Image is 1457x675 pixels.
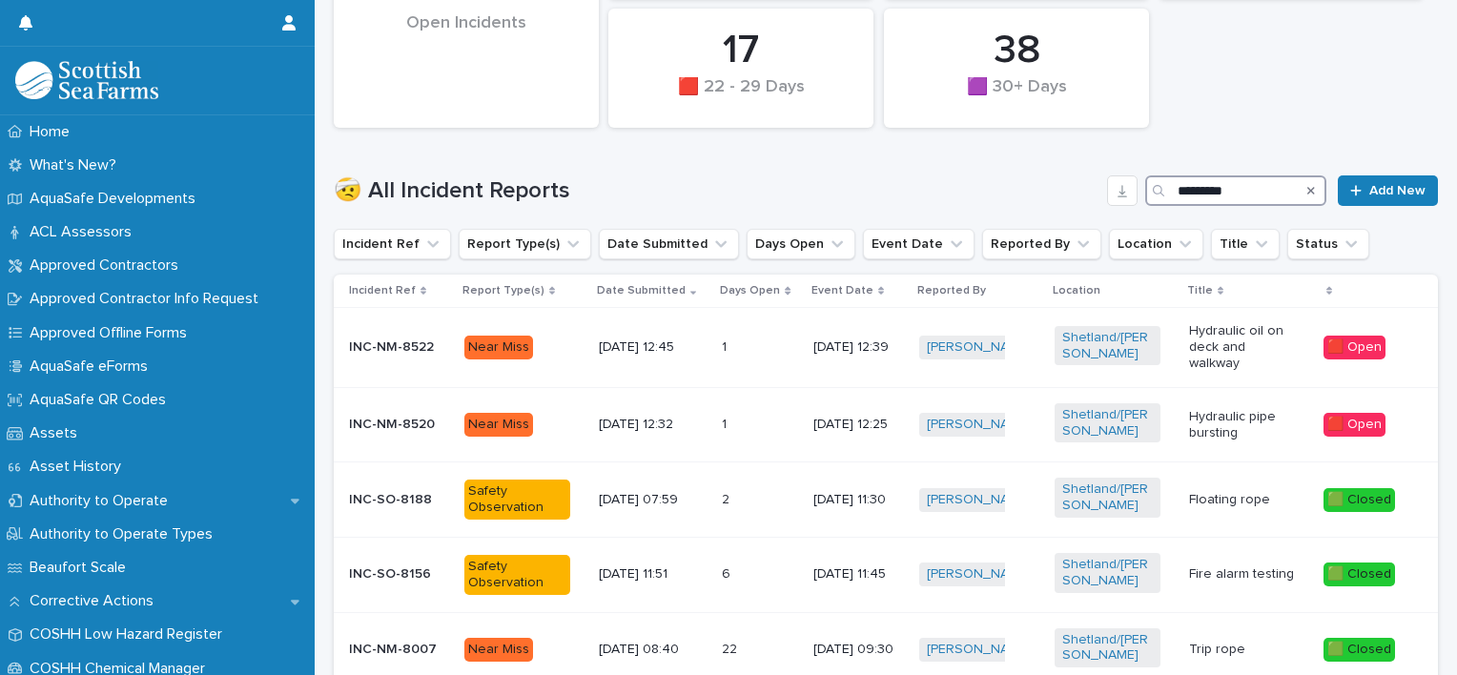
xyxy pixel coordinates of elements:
p: AquaSafe QR Codes [22,391,181,409]
p: Title [1187,280,1213,301]
button: Location [1109,229,1203,259]
p: 6 [722,562,734,583]
a: Shetland/[PERSON_NAME] [1062,632,1153,665]
tr: INC-NM-8520Near Miss[DATE] 12:3211 [DATE] 12:25[PERSON_NAME] Shetland/[PERSON_NAME] Hydraulic pip... [334,387,1438,462]
img: bPIBxiqnSb2ggTQWdOVV [15,61,158,99]
p: AquaSafe Developments [22,190,211,208]
p: Home [22,123,85,141]
div: 🟥 Open [1324,413,1385,437]
p: Days Open [720,280,780,301]
a: [PERSON_NAME] [927,492,1031,508]
p: [DATE] 11:45 [813,566,904,583]
a: [PERSON_NAME] [927,642,1031,658]
p: [DATE] 07:59 [599,492,705,508]
p: Approved Offline Forms [22,324,202,342]
div: Near Miss [464,336,533,359]
p: Approved Contractor Info Request [22,290,274,308]
p: Hydraulic pipe bursting [1189,409,1295,441]
button: Report Type(s) [459,229,591,259]
tr: INC-SO-8188Safety Observation[DATE] 07:5922 [DATE] 11:30[PERSON_NAME] Shetland/[PERSON_NAME] Floa... [334,462,1438,538]
div: Safety Observation [464,555,570,595]
a: Shetland/[PERSON_NAME] [1062,330,1153,362]
p: [DATE] 09:30 [813,642,904,658]
p: Date Submitted [597,280,686,301]
p: [DATE] 08:40 [599,642,705,658]
button: Days Open [747,229,855,259]
span: Add New [1369,184,1426,197]
a: [PERSON_NAME] [927,566,1031,583]
button: Date Submitted [599,229,739,259]
p: Incident Ref [349,280,416,301]
p: 1 [722,336,730,356]
p: INC-NM-8522 [349,339,449,356]
p: Event Date [811,280,873,301]
h1: 🤕 All Incident Reports [334,177,1099,205]
div: 38 [916,27,1117,74]
p: [DATE] 12:45 [599,339,705,356]
p: [DATE] 12:25 [813,417,904,433]
button: Event Date [863,229,975,259]
p: ACL Assessors [22,223,147,241]
tr: INC-NM-8522Near Miss[DATE] 12:4511 [DATE] 12:39[PERSON_NAME] Shetland/[PERSON_NAME] Hydraulic oil... [334,308,1438,387]
button: Incident Ref [334,229,451,259]
p: Fire alarm testing [1189,566,1295,583]
p: [DATE] 12:32 [599,417,705,433]
p: [DATE] 12:39 [813,339,904,356]
div: 🟥 Open [1324,336,1385,359]
p: INC-SO-8156 [349,566,449,583]
p: Hydraulic oil on deck and walkway [1189,323,1295,371]
p: Assets [22,424,92,442]
p: INC-SO-8188 [349,492,449,508]
div: 🟥 22 - 29 Days [641,77,841,117]
p: Authority to Operate Types [22,525,228,543]
div: Open Incidents [366,13,566,73]
div: Near Miss [464,638,533,662]
div: 🟩 Closed [1324,488,1395,512]
p: Floating rope [1189,492,1295,508]
p: Beaufort Scale [22,559,141,577]
a: Add New [1338,175,1438,206]
p: Trip rope [1189,642,1295,658]
tr: INC-SO-8156Safety Observation[DATE] 11:5166 [DATE] 11:45[PERSON_NAME] Shetland/[PERSON_NAME] Fire... [334,537,1438,612]
p: 22 [722,638,741,658]
p: AquaSafe eForms [22,358,163,376]
button: Title [1211,229,1280,259]
input: Search [1145,175,1326,206]
div: 🟩 Closed [1324,562,1395,586]
p: Location [1053,280,1100,301]
p: INC-NM-8520 [349,417,449,433]
div: Safety Observation [464,480,570,520]
div: 🟪 30+ Days [916,77,1117,117]
p: What's New? [22,156,132,174]
p: INC-NM-8007 [349,642,449,658]
p: 1 [722,413,730,433]
a: Shetland/[PERSON_NAME] [1062,407,1153,440]
p: Asset History [22,458,136,476]
div: Near Miss [464,413,533,437]
p: Authority to Operate [22,492,183,510]
button: Reported By [982,229,1101,259]
p: [DATE] 11:51 [599,566,705,583]
a: Shetland/[PERSON_NAME] [1062,481,1153,514]
p: Corrective Actions [22,592,169,610]
p: Report Type(s) [462,280,544,301]
div: 17 [641,27,841,74]
p: 2 [722,488,733,508]
p: Approved Contractors [22,256,194,275]
a: [PERSON_NAME] [927,339,1031,356]
p: [DATE] 11:30 [813,492,904,508]
a: [PERSON_NAME] [927,417,1031,433]
p: COSHH Low Hazard Register [22,625,237,644]
p: Reported By [917,280,986,301]
button: Status [1287,229,1369,259]
a: Shetland/[PERSON_NAME] [1062,557,1153,589]
div: 🟩 Closed [1324,638,1395,662]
